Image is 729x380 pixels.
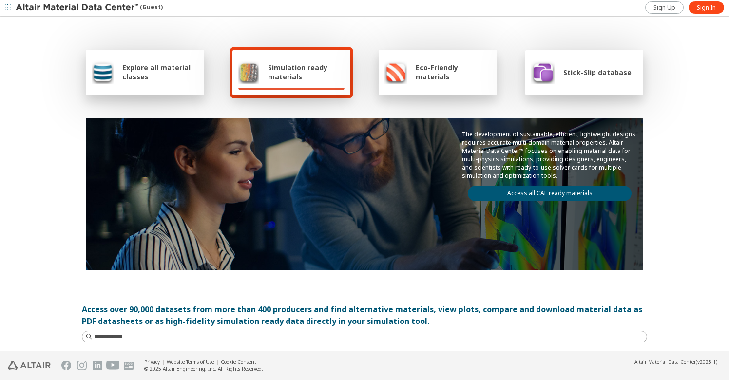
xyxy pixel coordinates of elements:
[645,1,684,14] a: Sign Up
[689,1,724,14] a: Sign In
[384,60,407,84] img: Eco-Friendly materials
[122,63,198,81] span: Explore all material classes
[82,304,647,327] div: Access over 90,000 datasets from more than 400 producers and find alternative materials, view plo...
[462,130,637,180] p: The development of sustainable, efficient, lightweight designs requires accurate multi-domain mat...
[144,359,160,365] a: Privacy
[697,4,716,12] span: Sign In
[92,60,114,84] img: Explore all material classes
[634,359,696,365] span: Altair Material Data Center
[531,60,555,84] img: Stick-Slip database
[16,3,140,13] img: Altair Material Data Center
[416,63,491,81] span: Eco-Friendly materials
[144,365,263,372] div: © 2025 Altair Engineering, Inc. All Rights Reserved.
[563,68,632,77] span: Stick-Slip database
[268,63,345,81] span: Simulation ready materials
[167,359,214,365] a: Website Terms of Use
[468,186,632,201] a: Access all CAE ready materials
[634,359,717,365] div: (v2025.1)
[238,60,259,84] img: Simulation ready materials
[16,3,163,13] div: (Guest)
[653,4,675,12] span: Sign Up
[8,361,51,370] img: Altair Engineering
[221,359,256,365] a: Cookie Consent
